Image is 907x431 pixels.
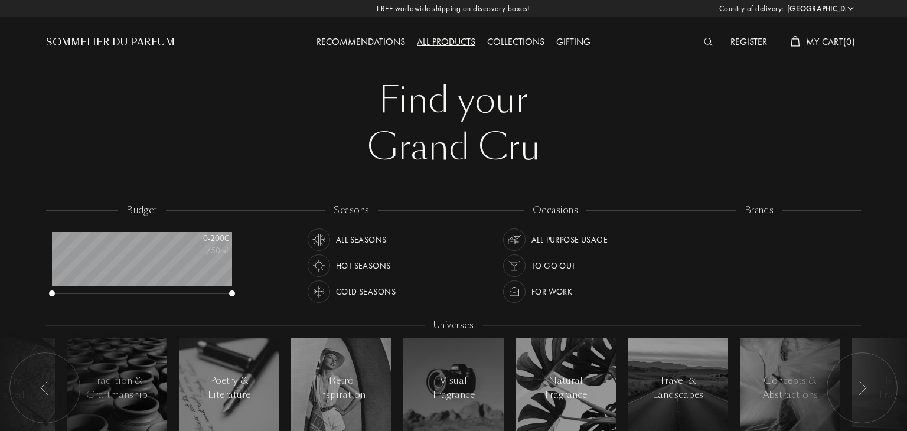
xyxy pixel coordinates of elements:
div: Retro Inspiration [317,374,367,402]
div: Natural Fragrance [541,374,591,402]
img: arr_left.svg [857,380,867,396]
img: usage_occasion_all_white.svg [506,231,523,248]
div: budget [118,204,166,217]
div: To go Out [531,254,576,277]
div: Travel & Landscapes [652,374,703,402]
a: Sommelier du Parfum [46,35,175,50]
a: Recommendations [311,35,411,48]
img: usage_occasion_party_white.svg [506,257,523,274]
div: Find your [55,77,852,124]
div: For Work [531,280,572,303]
img: usage_season_average_white.svg [311,231,327,248]
div: /50mL [170,244,229,257]
div: Hot Seasons [336,254,391,277]
span: Country of delivery: [719,3,784,15]
a: Collections [481,35,550,48]
img: usage_occasion_work_white.svg [506,283,523,300]
img: search_icn_white.svg [704,38,713,46]
div: Universes [425,319,482,332]
img: usage_season_hot_white.svg [311,257,327,274]
div: Grand Cru [55,124,852,171]
div: seasons [325,204,377,217]
div: occasions [524,204,586,217]
div: Visual Fragrance [429,374,479,402]
div: Cold Seasons [336,280,396,303]
div: brands [736,204,782,217]
div: Gifting [550,35,596,50]
div: Poetry & Literature [204,374,255,402]
a: All products [411,35,481,48]
img: usage_season_cold_white.svg [311,283,327,300]
span: My Cart ( 0 ) [806,35,855,48]
div: Register [725,35,773,50]
div: All products [411,35,481,50]
a: Register [725,35,773,48]
img: cart_white.svg [791,36,800,47]
div: 0 - 200 € [170,232,229,244]
img: arr_left.svg [40,380,50,396]
div: Recommendations [311,35,411,50]
div: Collections [481,35,550,50]
a: Gifting [550,35,596,48]
div: All Seasons [336,228,387,251]
div: All-purpose Usage [531,228,608,251]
